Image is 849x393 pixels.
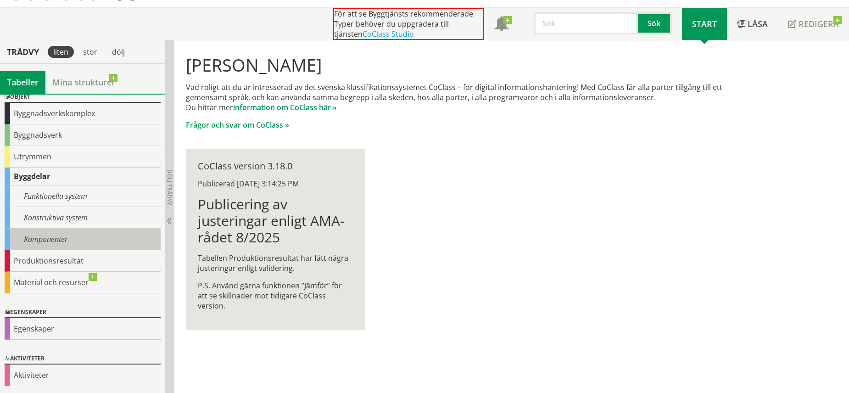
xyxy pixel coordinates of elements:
div: Konstruktiva system [5,207,161,229]
div: stor [78,46,103,58]
button: Sök [638,12,672,34]
div: Utrymmen [5,146,161,168]
a: CoClass Studio [363,29,414,39]
div: Egenskaper [5,307,161,318]
p: P.S. Använd gärna funktionen ”Jämför” för att se skillnader mot tidigare CoClass version. [198,281,352,311]
a: Redigera [778,8,849,40]
div: Byggdelar [5,168,161,185]
div: Produktionsresultat [5,250,161,272]
div: Byggnadsverkskomplex [5,103,161,124]
span: Notifikationer [494,17,509,32]
span: Start [692,18,717,29]
a: Mina strukturer [45,71,122,94]
a: information om CoClass här » [233,102,337,112]
div: Objekt [5,92,161,103]
div: Byggnadsverk [5,124,161,146]
input: Sök [534,12,638,34]
div: Material och resurser [5,272,161,293]
div: liten [48,46,74,58]
p: Vad roligt att du är intresserad av det svenska klassifikationssystemet CoClass – för digital inf... [186,82,750,112]
div: Komponenter [5,229,161,250]
a: Frågor och svar om CoClass » [186,120,289,130]
a: Läsa [727,8,778,40]
div: Funktionella system [5,185,161,207]
div: Aktiviteter [5,365,161,386]
div: Publicerad [DATE] 3:14:25 PM [198,179,352,189]
div: För att se Byggtjänsts rekommenderade Typer behöver du uppgradera till tjänsten [333,8,484,40]
h1: [PERSON_NAME] [186,55,750,75]
div: dölj [106,46,130,58]
div: Egenskaper [5,318,161,340]
p: Tabellen Produktionsresultat har fått några justeringar enligt validering. [198,253,352,273]
div: Aktiviteter [5,354,161,365]
span: Redigera [799,18,839,29]
a: Start [682,8,727,40]
div: Trädvy [2,47,44,57]
span: Dölj trädvy [166,169,173,205]
span: Läsa [748,18,768,29]
div: CoClass version 3.18.0 [198,161,352,171]
h1: Publicering av justeringar enligt AMA-rådet 8/2025 [198,196,352,246]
